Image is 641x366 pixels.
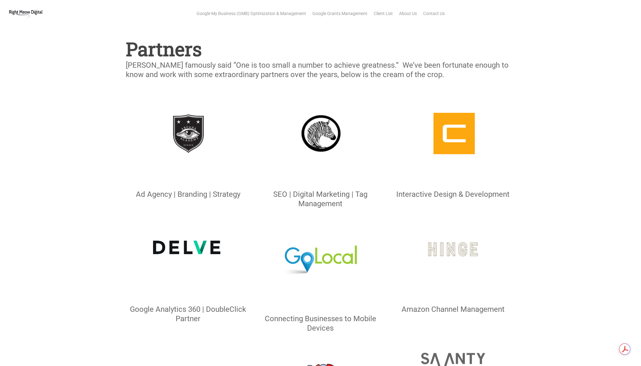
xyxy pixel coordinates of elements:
img: Ad Agency | Branding | Strategy [149,95,227,174]
h1: Partners [126,39,515,58]
a: Google Grants Management [312,10,367,17]
img: Connecting Businesses to Mobile Devices [281,220,360,298]
a: Contact Us [423,10,445,17]
div: Connecting Businesses to Mobile Devices [258,314,383,333]
a: Client List [374,10,393,17]
a: Google My Business (GMB) Optimization & Management [197,10,306,17]
img: Google Analytics 360 | DoubleClick Partner [149,210,227,289]
img: Amazon Channel Management [414,210,492,289]
img: Right Meow Digital [9,9,43,18]
div: Google Analytics 360 | DoubleClick Partner [126,305,250,323]
div: Amazon Channel Management [391,305,515,314]
img: Interactive Design & Development [414,95,492,174]
p: SEO | Digital Marketing | Tag Management [258,190,383,208]
p: Ad Agency | Branding | Strategy [126,190,250,199]
a: About Us [399,10,417,17]
img: SEO | Digital Marketing | Tag Management [281,95,360,174]
div: Interactive Design & Development [391,190,515,199]
p: [PERSON_NAME] famously said “One is too small a number to achieve greatness.” We’ve been fortunat... [126,60,515,79]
